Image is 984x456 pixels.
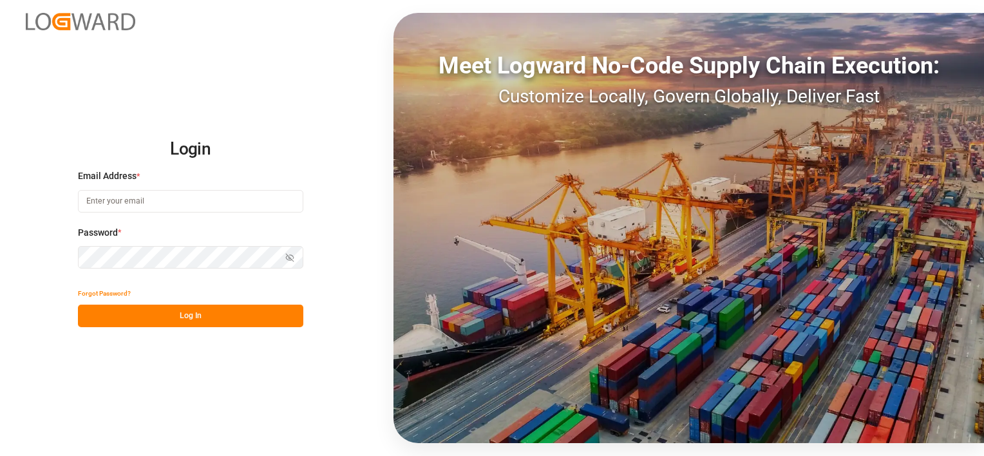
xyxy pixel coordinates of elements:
[393,83,984,110] div: Customize Locally, Govern Globally, Deliver Fast
[78,169,137,183] span: Email Address
[78,282,131,305] button: Forgot Password?
[393,48,984,83] div: Meet Logward No-Code Supply Chain Execution:
[78,190,303,213] input: Enter your email
[26,13,135,30] img: Logward_new_orange.png
[78,129,303,170] h2: Login
[78,226,118,240] span: Password
[78,305,303,327] button: Log In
